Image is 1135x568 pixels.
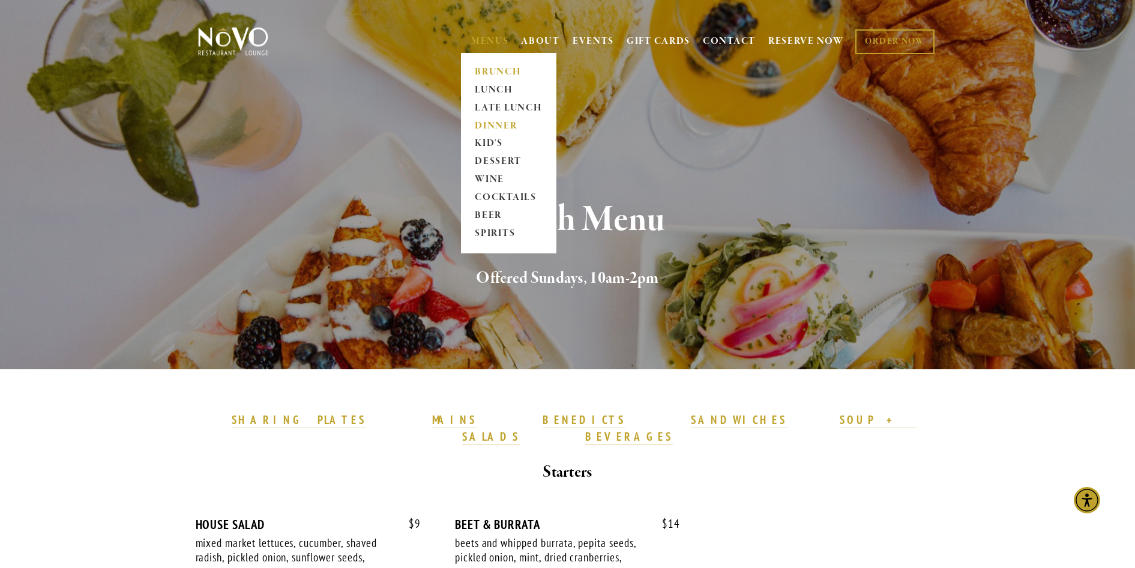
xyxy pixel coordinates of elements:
a: COCKTAILS [471,189,546,207]
a: BRUNCH [471,63,546,81]
a: SOUP + SALADS [462,412,917,445]
h1: Brunch Menu [218,201,918,240]
a: GIFT CARDS [627,30,690,53]
a: MAINS [432,412,477,428]
a: SHARING PLATES [232,412,366,428]
a: CONTACT [703,30,756,53]
strong: MAINS [432,412,477,427]
span: 14 [650,517,680,531]
a: LATE LUNCH [471,99,546,117]
a: DINNER [471,117,546,135]
a: EVENTS [573,35,614,47]
span: $ [409,516,415,531]
a: KID'S [471,135,546,153]
strong: Starters [543,462,592,483]
a: WINE [471,171,546,189]
a: SPIRITS [471,225,546,243]
a: RESERVE NOW [768,30,844,53]
a: BEER [471,207,546,225]
a: BENEDICTS [543,412,625,428]
strong: SANDWICHES [691,412,787,427]
strong: BEVERAGES [585,429,673,444]
strong: SHARING PLATES [232,412,366,427]
span: $ [662,516,668,531]
img: Novo Restaurant &amp; Lounge [196,26,271,56]
a: MENUS [471,35,509,47]
span: 9 [397,517,421,531]
div: Accessibility Menu [1074,487,1100,513]
div: BEET & BURRATA [455,517,680,532]
a: SANDWICHES [691,412,787,428]
a: ORDER NOW [855,29,934,54]
a: BEVERAGES [585,429,673,445]
div: HOUSE SALAD [196,517,421,532]
h2: Offered Sundays, 10am-2pm [218,266,918,291]
a: DESSERT [471,153,546,171]
a: ABOUT [521,35,560,47]
a: LUNCH [471,81,546,99]
strong: BENEDICTS [543,412,625,427]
